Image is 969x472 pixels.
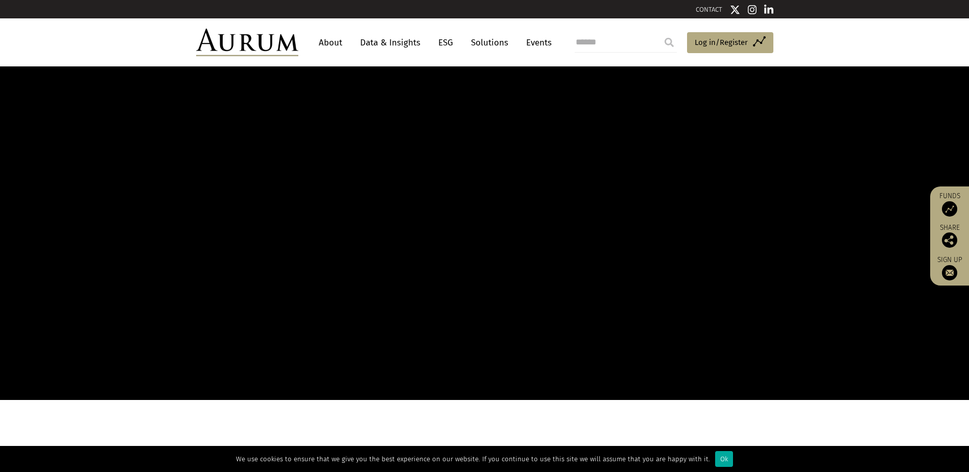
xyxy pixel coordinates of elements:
[935,255,964,280] a: Sign up
[687,32,773,54] a: Log in/Register
[730,5,740,15] img: Twitter icon
[935,192,964,217] a: Funds
[942,265,957,280] img: Sign up to our newsletter
[695,36,748,49] span: Log in/Register
[314,33,347,52] a: About
[521,33,552,52] a: Events
[942,201,957,217] img: Access Funds
[466,33,513,52] a: Solutions
[715,451,733,467] div: Ok
[355,33,426,52] a: Data & Insights
[935,224,964,248] div: Share
[433,33,458,52] a: ESG
[659,32,679,53] input: Submit
[942,232,957,248] img: Share this post
[764,5,773,15] img: Linkedin icon
[748,5,757,15] img: Instagram icon
[196,29,298,56] img: Aurum
[696,6,722,13] a: CONTACT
